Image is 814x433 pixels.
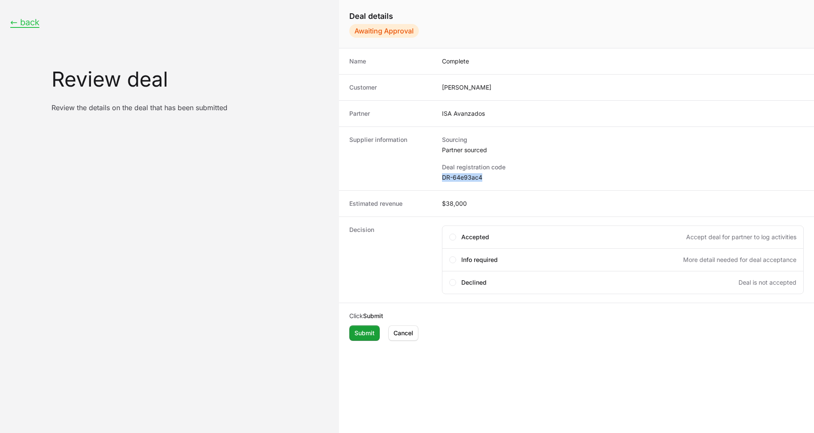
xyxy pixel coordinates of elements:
span: Info required [461,256,498,264]
dt: Sourcing [442,135,804,144]
span: Accept deal for partner to log activities [686,233,796,241]
h1: Review deal [51,69,329,90]
span: Declined [461,278,487,287]
p: Review the details on the deal that has been submitted [51,103,329,112]
span: Accepted [461,233,489,241]
p: Click [349,312,804,320]
dt: Partner [349,109,432,118]
dt: Name [349,57,432,66]
dt: Deal registration code [442,163,804,171]
dd: Complete [442,57,804,66]
dt: Decision [349,226,432,294]
dd: DR-64e93ac4 [442,173,804,182]
button: Cancel [388,325,418,341]
span: Submit [354,328,375,338]
button: ← back [10,17,39,28]
dd: [PERSON_NAME] [442,83,804,92]
dt: Supplier information [349,135,432,182]
dt: Estimated revenue [349,199,432,208]
dd: ISA Avanzados [442,109,804,118]
h1: Deal details [349,10,804,22]
b: Submit [363,312,383,319]
span: Deal is not accepted [738,278,796,287]
dl: Create deal form [339,48,814,303]
button: Submit [349,325,380,341]
dd: $38,000 [442,199,804,208]
dd: Partner sourced [442,146,804,154]
span: More detail needed for deal acceptance [683,256,796,264]
dt: Customer [349,83,432,92]
span: Cancel [393,328,413,338]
